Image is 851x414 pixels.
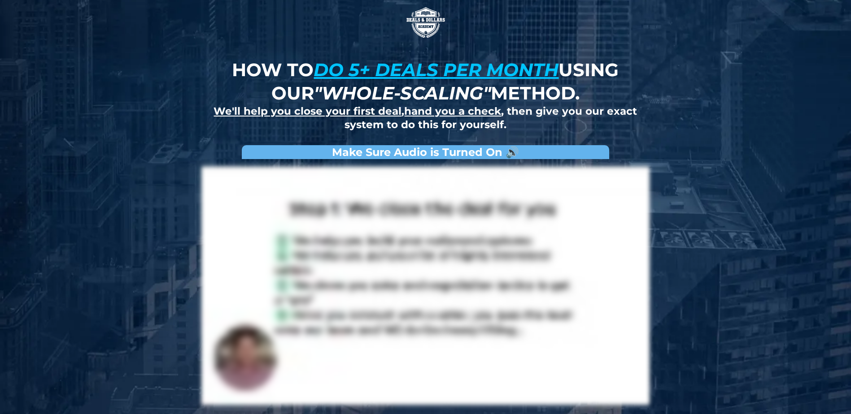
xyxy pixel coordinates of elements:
strong: , , then give you our exact system to do this for yourself. [214,105,637,131]
u: hand you a check [404,105,501,117]
u: We'll help you close your first deal [214,105,401,117]
strong: How to using our method. [232,59,619,104]
u: do 5+ deals per month [314,59,559,81]
em: "whole-scaling" [314,82,491,104]
strong: Make Sure Audio is Turned On 🔊 [332,146,519,159]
